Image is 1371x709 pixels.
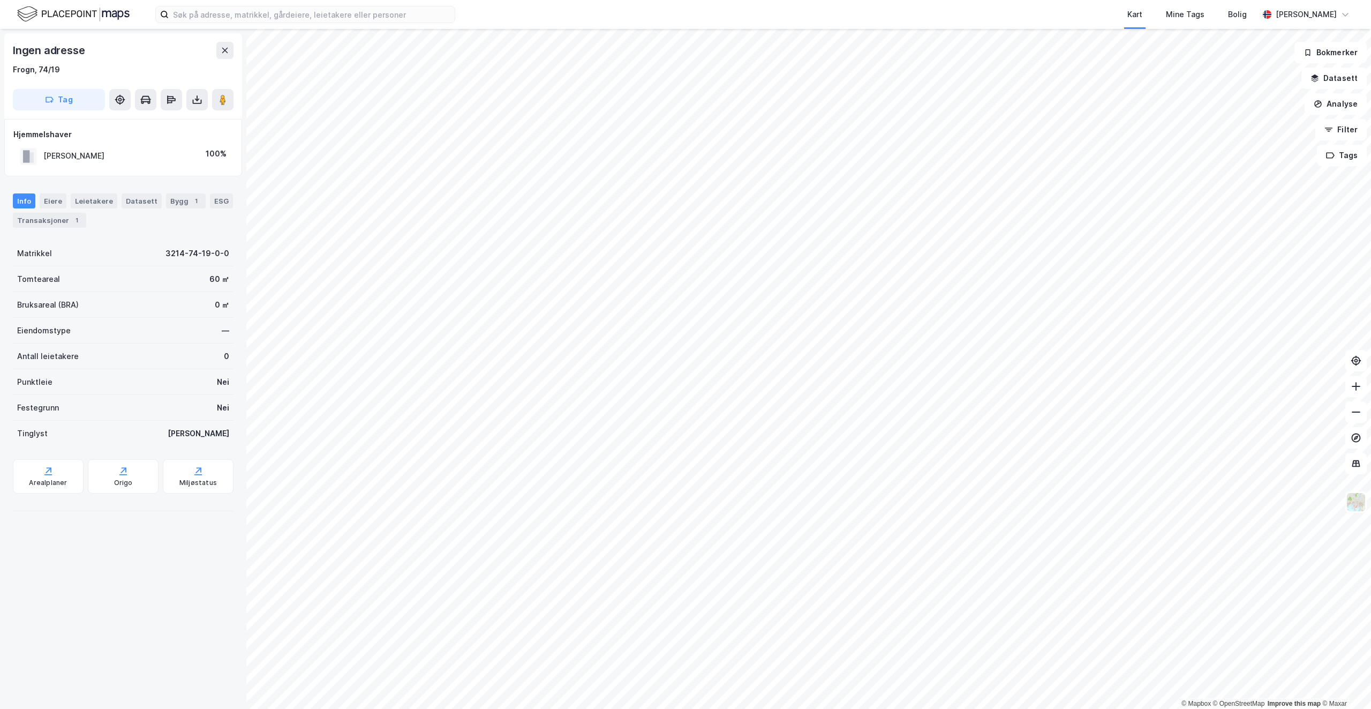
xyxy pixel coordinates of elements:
div: Hjemmelshaver [13,128,233,141]
div: Origo [114,479,133,487]
div: 0 ㎡ [215,298,229,311]
div: Tomteareal [17,273,60,286]
div: Festegrunn [17,401,59,414]
div: [PERSON_NAME] [1276,8,1337,21]
div: Frogn, 74/19 [13,63,60,76]
div: ESG [210,193,233,208]
div: 0 [224,350,229,363]
div: 1 [191,196,201,206]
div: Nei [217,376,229,389]
div: Nei [217,401,229,414]
img: logo.f888ab2527a4732fd821a326f86c7f29.svg [17,5,130,24]
div: 1 [71,215,82,226]
div: [PERSON_NAME] [168,427,229,440]
div: Bygg [166,193,206,208]
div: Miljøstatus [179,479,217,487]
button: Tag [13,89,105,110]
div: — [222,324,229,337]
div: Eiere [40,193,66,208]
button: Analyse [1305,93,1367,115]
div: Antall leietakere [17,350,79,363]
div: Eiendomstype [17,324,71,337]
div: Transaksjoner [13,213,86,228]
div: Datasett [122,193,162,208]
div: Mine Tags [1166,8,1204,21]
div: Kontrollprogram for chat [1317,658,1371,709]
iframe: Chat Widget [1317,658,1371,709]
div: Bolig [1228,8,1247,21]
div: Kart [1127,8,1142,21]
button: Filter [1315,119,1367,140]
div: Tinglyst [17,427,48,440]
div: 100% [206,147,227,160]
div: 60 ㎡ [209,273,229,286]
div: Punktleie [17,376,52,389]
div: Info [13,193,35,208]
input: Søk på adresse, matrikkel, gårdeiere, leietakere eller personer [169,6,455,23]
button: Bokmerker [1294,42,1367,63]
a: Mapbox [1181,700,1211,707]
div: Ingen adresse [13,42,87,59]
div: Leietakere [71,193,117,208]
div: Matrikkel [17,247,52,260]
button: Datasett [1301,68,1367,89]
img: Z [1346,492,1366,512]
button: Tags [1317,145,1367,166]
div: Arealplaner [29,479,67,487]
div: [PERSON_NAME] [43,150,104,162]
div: 3214-74-19-0-0 [165,247,229,260]
div: Bruksareal (BRA) [17,298,79,311]
a: OpenStreetMap [1213,700,1265,707]
a: Improve this map [1268,700,1321,707]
